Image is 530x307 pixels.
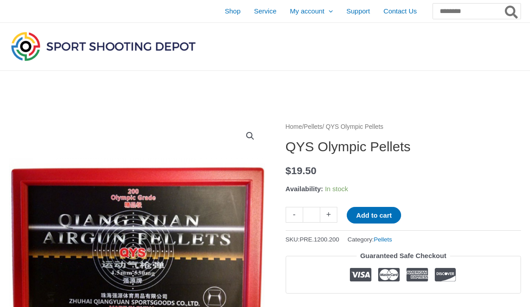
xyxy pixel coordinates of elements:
span: Category: [348,234,392,245]
span: In stock [325,185,348,193]
span: $ [286,165,291,176]
span: Availability: [286,185,323,193]
h1: QYS Olympic Pellets [286,139,521,155]
a: View full-screen image gallery [242,128,258,144]
button: Search [503,4,521,19]
nav: Breadcrumb [286,121,521,133]
a: - [286,207,303,223]
a: Pellets [304,123,322,130]
span: PRE.1200.200 [300,236,339,243]
legend: Guaranteed Safe Checkout [357,250,450,262]
bdi: 19.50 [286,165,317,176]
span: SKU: [286,234,339,245]
a: Home [286,123,302,130]
a: Pellets [374,236,392,243]
button: Add to cart [347,207,401,224]
a: + [320,207,337,223]
input: Product quantity [303,207,320,223]
img: Sport Shooting Depot [9,30,198,63]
